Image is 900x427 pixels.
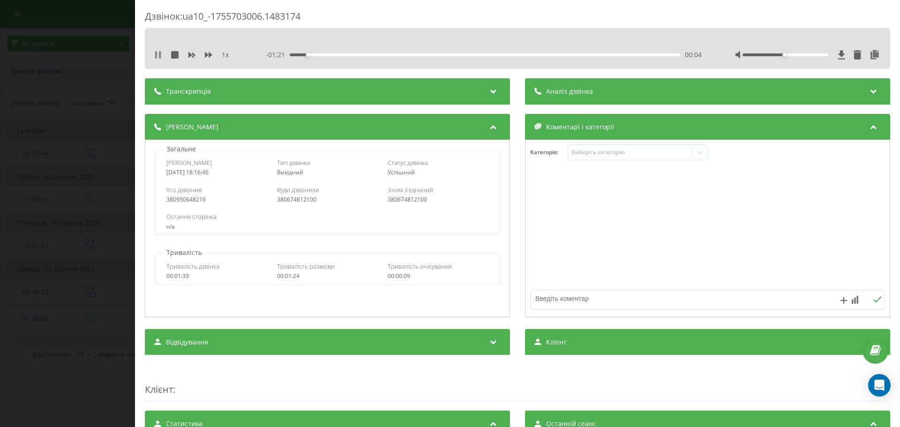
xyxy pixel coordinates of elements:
span: Тип дзвінка [277,158,310,167]
span: Коментарі і категорії [546,122,614,132]
h4: Категорія : [530,149,568,156]
span: [PERSON_NAME] [166,158,212,167]
span: Остання сторінка [166,212,217,221]
div: [DATE] 18:16:46 [166,169,267,176]
div: Дзвінок : ua10_-1755703006.1483174 [145,10,890,28]
div: Виберіть категорію [571,149,689,156]
div: 00:01:24 [277,273,378,279]
span: Тривалість дзвінка [166,262,219,270]
div: Accessibility label [783,53,787,57]
span: - 01:21 [266,50,290,60]
span: Тривалість очікування [388,262,452,270]
div: : [145,364,890,401]
span: 00:04 [685,50,702,60]
div: Open Intercom Messenger [868,374,891,397]
div: 00:00:09 [388,273,488,279]
span: Статус дзвінка [388,158,428,167]
span: Вихідний [277,168,303,176]
span: Клієнт [145,383,173,396]
div: 380674812100 [388,196,488,203]
span: З ким з'єднаний [388,186,433,194]
div: n/a [166,224,488,230]
div: 380674812100 [277,196,378,203]
p: Загальне [164,144,198,154]
span: Відвідування [166,337,208,347]
span: Клієнт [546,337,567,347]
span: Аналіз дзвінка [546,87,593,96]
span: [PERSON_NAME] [166,122,218,132]
span: Успішний [388,168,415,176]
span: Транскрипція [166,87,211,96]
span: Куди дзвонили [277,186,319,194]
span: 1 x [222,50,229,60]
div: 00:01:33 [166,273,267,279]
p: Тривалість [164,248,204,257]
span: Хто дзвонив [166,186,202,194]
div: Accessibility label [306,53,310,57]
div: 380950648216 [166,196,267,203]
span: Тривалість розмови [277,262,335,270]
